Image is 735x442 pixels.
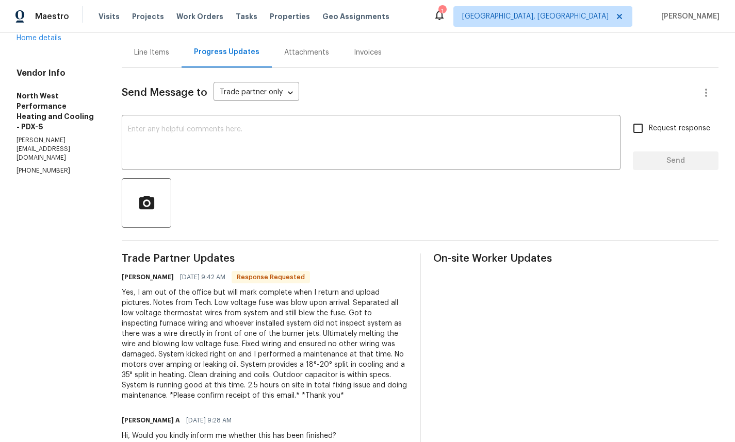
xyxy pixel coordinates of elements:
span: [DATE] 9:42 AM [180,272,225,282]
span: Trade Partner Updates [122,253,407,264]
a: Home details [17,35,61,42]
span: Geo Assignments [322,11,389,22]
h6: [PERSON_NAME] [122,272,174,282]
div: Yes, I am out of the office but will mark complete when I return and upload pictures. Notes from ... [122,287,407,401]
h5: North West Performance Heating and Cooling - PDX-S [17,91,97,132]
div: Attachments [284,47,329,58]
span: Projects [132,11,164,22]
div: Invoices [354,47,382,58]
div: Trade partner only [214,84,299,101]
div: 1 [438,6,446,16]
span: Send Message to [122,88,207,98]
span: Work Orders [176,11,223,22]
span: Response Requested [233,272,309,282]
h4: Vendor Info [17,68,97,78]
p: [PHONE_NUMBER] [17,166,97,175]
span: Tasks [236,13,257,20]
span: On-site Worker Updates [433,253,719,264]
h6: [PERSON_NAME] A [122,415,180,426]
span: [PERSON_NAME] [657,11,720,22]
p: [PERSON_NAME][EMAIL_ADDRESS][DOMAIN_NAME] [17,136,97,162]
div: Line Items [134,47,169,58]
div: Progress Updates [194,47,259,57]
span: Maestro [35,11,69,22]
span: Properties [270,11,310,22]
span: Visits [99,11,120,22]
span: [GEOGRAPHIC_DATA], [GEOGRAPHIC_DATA] [462,11,609,22]
span: [DATE] 9:28 AM [186,415,232,426]
span: Request response [649,123,710,134]
div: Hi, Would you kindly inform me whether this has been finished? [122,431,336,441]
